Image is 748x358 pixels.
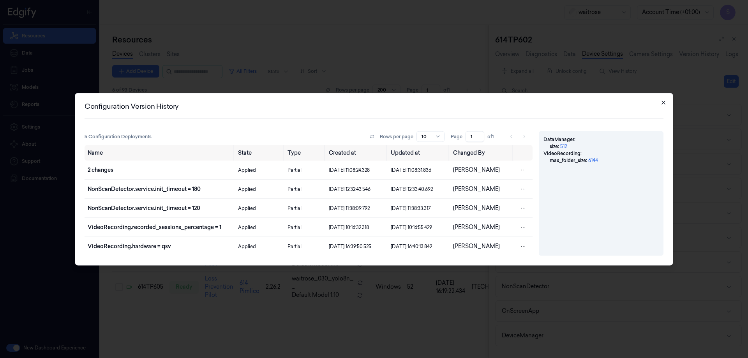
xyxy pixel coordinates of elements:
[236,241,283,251] div: Applied
[327,184,386,194] div: [DATE] 12:32:43.546
[85,133,152,140] span: 5 Configuration Deployments
[286,241,324,251] div: Partial
[453,243,500,250] span: [PERSON_NAME]
[284,145,326,160] th: Type
[86,222,233,233] div: Video recording 1%
[550,143,559,149] span: size :
[236,203,283,213] div: Applied
[326,145,388,160] th: Created at
[389,184,448,194] div: [DATE] 12:33:40.692
[286,165,324,175] div: Partial
[550,157,587,163] span: max_folder_size :
[389,165,448,175] div: [DATE] 11:08:31.836
[453,205,500,212] span: [PERSON_NAME]
[286,222,324,232] div: Partial
[85,145,235,160] th: Name
[487,133,500,140] span: of 1
[327,222,386,232] div: [DATE] 10:16:32.318
[86,164,233,176] div: shrink local storage buffers
[327,165,386,175] div: [DATE] 11:08:24.328
[388,145,450,160] th: Updated at
[389,203,448,213] div: [DATE] 11:38:33.317
[453,166,500,173] span: [PERSON_NAME]
[327,241,386,251] div: [DATE] 16:39:50.525
[588,157,598,163] span: 6144
[236,184,283,194] div: Applied
[86,203,233,214] div: ns init timeout 120s
[380,133,413,140] p: Rows per page
[85,102,663,109] h2: Configuration Version History
[506,131,529,142] nav: pagination
[453,185,500,192] span: [PERSON_NAME]
[286,184,324,194] div: Partial
[286,203,324,213] div: Partial
[236,222,283,232] div: Applied
[560,143,567,149] span: 512
[389,222,448,232] div: [DATE] 10:16:55.429
[236,165,283,175] div: Applied
[235,145,284,160] th: State
[451,133,462,140] span: Page
[543,136,575,142] span: DataManager :
[86,241,233,252] div: enable QSV hardware API
[453,224,500,231] span: [PERSON_NAME]
[389,241,448,251] div: [DATE] 16:40:13.842
[450,145,514,160] th: Changed By
[543,150,582,156] span: VideoRecording :
[86,183,233,195] div: NS detector init - 180s
[327,203,386,213] div: [DATE] 11:38:09.792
